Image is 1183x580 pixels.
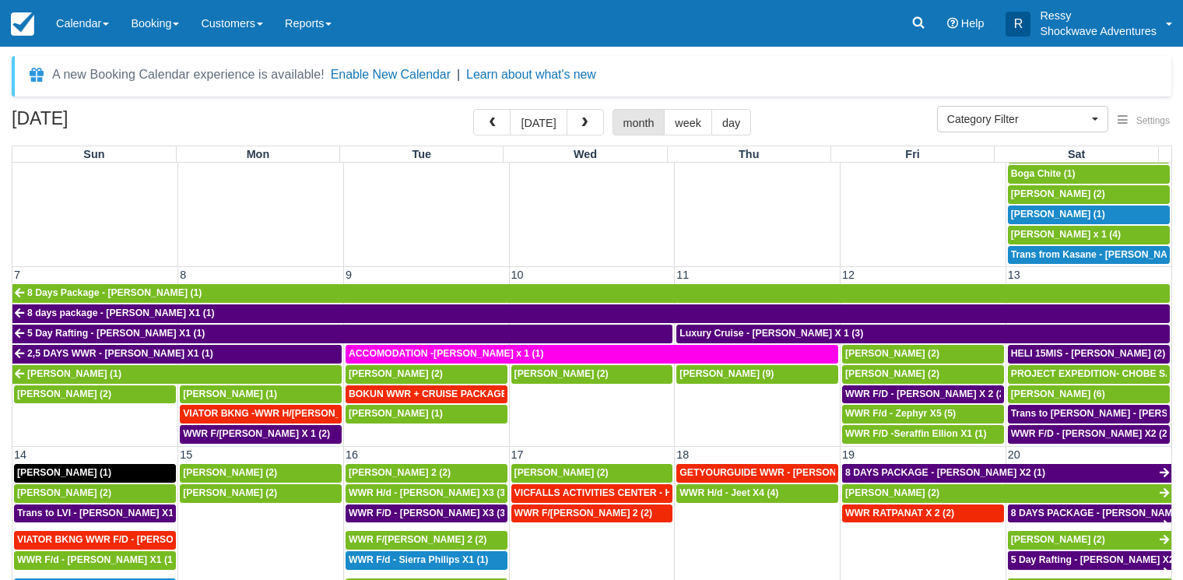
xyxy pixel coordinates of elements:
span: WWR F/D - [PERSON_NAME] X 2 (2) [845,388,1008,399]
span: [PERSON_NAME] 2 (2) [349,467,451,478]
button: [DATE] [510,109,567,135]
span: WWR F/[PERSON_NAME] X 1 (2) [183,428,330,439]
span: 2,5 DAYS WWR - [PERSON_NAME] X1 (1) [27,348,213,359]
a: [PERSON_NAME] (2) [842,345,1004,364]
span: Help [961,17,985,30]
a: WWR RATPANAT X 2 (2) [842,504,1004,523]
span: WWR F/[PERSON_NAME] 2 (2) [514,508,652,518]
button: week [664,109,712,135]
span: ACCOMODATION -[PERSON_NAME] x 1 (1) [349,348,544,359]
span: [PERSON_NAME] (2) [514,368,609,379]
span: Fri [905,148,919,160]
a: WWR F/[PERSON_NAME] 2 (2) [511,504,673,523]
a: WWR F/D - [PERSON_NAME] X 2 (2) [842,385,1004,404]
a: 8 Days Package - [PERSON_NAME] (1) [12,284,1170,303]
button: day [711,109,751,135]
span: GETYOURGUIDE WWR - [PERSON_NAME] X 9 (9) [679,467,904,478]
span: 17 [510,448,525,461]
img: checkfront-main-nav-mini-logo.png [11,12,34,36]
span: WWR H/d - Jeet X4 (4) [679,487,778,498]
a: WWR F/[PERSON_NAME] 2 (2) [346,531,507,550]
a: 8 DAYS PACKAGE - [PERSON_NAME] X 2 (2) [1008,504,1171,523]
a: Trans to [PERSON_NAME] - [PERSON_NAME] X 1 (2) [1008,405,1170,424]
span: VIATOR BKNG WWR F/D - [PERSON_NAME] X 1 (1) [17,534,248,545]
a: [PERSON_NAME] (9) [676,365,838,384]
a: [PERSON_NAME] (2) [346,365,507,384]
span: 10 [510,269,525,281]
span: [PERSON_NAME] (2) [183,487,277,498]
span: Mon [247,148,270,160]
span: Wed [574,148,597,160]
span: [PERSON_NAME] (2) [514,467,609,478]
span: Tue [412,148,431,160]
a: WWR F/d - Zephyr X5 (5) [842,405,1004,424]
span: [PERSON_NAME] (2) [845,487,939,498]
a: [PERSON_NAME] (2) [180,464,342,483]
span: Trans to LVI - [PERSON_NAME] X1 (1) [17,508,188,518]
a: VIATOR BKNG WWR F/D - [PERSON_NAME] X 1 (1) [14,531,176,550]
span: BOKUN WWR + CRUISE PACKAGE - [PERSON_NAME] South X 2 (2) [349,388,657,399]
span: Category Filter [947,111,1088,127]
a: [PERSON_NAME] (6) [1008,385,1170,404]
a: [PERSON_NAME] (2) [180,484,342,503]
a: [PERSON_NAME] 2 (2) [346,464,507,483]
a: Luxury Cruise - [PERSON_NAME] X 1 (3) [676,325,1170,343]
a: Trans from Kasane - [PERSON_NAME] X4 (4) [1008,246,1170,265]
div: R [1006,12,1030,37]
span: [PERSON_NAME] (2) [17,388,111,399]
a: 8 DAYS PACKAGE - [PERSON_NAME] X2 (1) [842,464,1171,483]
a: VIATOR BKNG -WWR H/[PERSON_NAME] X 2 (2) [180,405,342,424]
span: 16 [344,448,360,461]
span: [PERSON_NAME] (2) [349,368,443,379]
a: VICFALLS ACTIVITIES CENTER - HELICOPTER -[PERSON_NAME] X 4 (4) [511,484,673,503]
span: [PERSON_NAME] (1) [349,408,443,419]
a: [PERSON_NAME] (2) [511,464,673,483]
span: Sat [1068,148,1085,160]
span: [PERSON_NAME] (9) [679,368,774,379]
a: WWR F/[PERSON_NAME] X 1 (2) [180,425,342,444]
a: Boga Chite (1) [1008,165,1170,184]
a: [PERSON_NAME] (1) [14,464,176,483]
span: WWR RATPANAT X 2 (2) [845,508,954,518]
span: [PERSON_NAME] (1) [1011,209,1105,220]
span: Boga Chite (1) [1011,168,1076,179]
span: [PERSON_NAME] (1) [27,368,121,379]
span: WWR F/D - [PERSON_NAME] X2 (2) [1011,428,1171,439]
a: [PERSON_NAME] (2) [842,365,1004,384]
span: Settings [1136,115,1170,126]
a: [PERSON_NAME] (1) [12,365,342,384]
span: 19 [841,448,856,461]
span: WWR H/d - [PERSON_NAME] X3 (3) [349,487,508,498]
span: 8 days package - [PERSON_NAME] X1 (1) [27,308,215,318]
p: Shockwave Adventures [1040,23,1157,39]
span: Thu [739,148,759,160]
a: 8 days package - [PERSON_NAME] X1 (1) [12,304,1170,323]
span: [PERSON_NAME] (1) [183,388,277,399]
a: 2,5 DAYS WWR - [PERSON_NAME] X1 (1) [12,345,342,364]
a: 5 Day Rafting - [PERSON_NAME] X2 (2) [1008,551,1171,570]
span: 12 [841,269,856,281]
span: [PERSON_NAME] (2) [183,467,277,478]
span: 20 [1006,448,1022,461]
span: WWR F/d - [PERSON_NAME] X1 (1) [17,554,176,565]
span: [PERSON_NAME] (2) [845,348,939,359]
button: month [613,109,665,135]
span: 8 DAYS PACKAGE - [PERSON_NAME] X2 (1) [845,467,1045,478]
p: Ressy [1040,8,1157,23]
span: 13 [1006,269,1022,281]
span: VIATOR BKNG -WWR H/[PERSON_NAME] X 2 (2) [183,408,402,419]
span: [PERSON_NAME] (1) [17,467,111,478]
a: [PERSON_NAME] (1) [1008,206,1170,224]
button: Category Filter [937,106,1108,132]
i: Help [947,18,958,29]
a: Learn about what's new [466,68,596,81]
span: [PERSON_NAME] (2) [845,368,939,379]
a: Trans to LVI - [PERSON_NAME] X1 (1) [14,504,176,523]
span: 15 [178,448,194,461]
a: WWR F/D - [PERSON_NAME] X2 (2) [1008,425,1170,444]
h2: [DATE] [12,109,209,138]
span: 5 Day Rafting - [PERSON_NAME] X1 (1) [27,328,205,339]
a: WWR F/D - [PERSON_NAME] X3 (3) [346,504,507,523]
span: 9 [344,269,353,281]
span: HELI 15MIS - [PERSON_NAME] (2) [1011,348,1166,359]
